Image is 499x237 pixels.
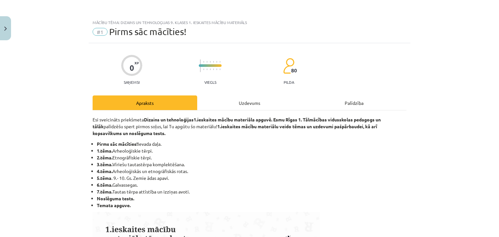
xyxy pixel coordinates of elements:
li: Galvassegas. [97,181,406,188]
li: Etnogrāfiskie tērpi. [97,154,406,161]
span: Pirms sāc mācīties! [109,26,186,37]
b: Noslēguma tests. [97,195,134,201]
b: Temata apguve. [97,202,131,208]
img: students-c634bb4e5e11cddfef0936a35e636f08e4e9abd3cc4e673bd6f9a4125e45ecb1.svg [283,58,294,74]
li: Vīriešu tautastērpa komplektēšana. [97,161,406,168]
b: 2.tēma. [97,155,112,160]
div: Mācību tēma: Dizains un tehnoloģijas 9. klases 1. ieskaites mācību materiāls [93,20,406,25]
li: Arheoloģiskie tērpi. [97,147,406,154]
span: 80 [291,68,297,73]
div: Apraksts [93,95,197,110]
span: XP [134,61,139,65]
p: pilda [284,80,294,84]
b: Pirms sāc mācīties! [97,141,138,147]
img: icon-long-line-d9ea69661e0d244f92f715978eff75569469978d946b2353a9bb055b3ed8787d.svg [200,59,201,72]
img: icon-short-line-57e1e144782c952c97e751825c79c345078a6d821885a25fce030b3d8c18986b.svg [213,69,214,70]
div: Uzdevums [197,95,302,110]
strong: 4.tēma. [97,168,112,174]
p: Saņemsi [121,80,142,84]
b: 1.tēma. [97,148,112,154]
li: . 9.- 10. Gs. Zemie ādas apavi. [97,175,406,181]
li: Arheoloģiskās un etnogrāfiskās rotas. [97,168,406,175]
p: Viegls [204,80,216,84]
p: Esi sveicināts priekšmeta palīdzēšu spert pirmos soļus, lai Tu apgūtu šo materiālu! [93,116,406,137]
span: #1 [93,28,108,36]
strong: 1.ieskaites mācību materiāla apguvē. Esmu Rīgas 1. Tālmācības vidusskolas pedagogs un tālāk [93,117,381,129]
strong: 3.tēma. [97,161,112,167]
img: icon-short-line-57e1e144782c952c97e751825c79c345078a6d821885a25fce030b3d8c18986b.svg [210,69,211,70]
div: 0 [130,63,134,72]
strong: Dizains un tehnoloģijas [144,117,194,122]
img: icon-close-lesson-0947bae3869378f0d4975bcd49f059093ad1ed9edebbc8119c70593378902aed.svg [4,27,7,31]
strong: 7.tēma. [97,189,112,194]
strong: 6.tēma. [97,182,112,188]
li: Ievada daļa. [97,141,406,147]
strong: 1.ieskaites mācību materiālu veido tēmas un uzdevumi pašpārbaudei, kā arī kopsavilkums un noslēgu... [93,123,377,136]
img: icon-short-line-57e1e144782c952c97e751825c79c345078a6d821885a25fce030b3d8c18986b.svg [213,61,214,63]
img: icon-short-line-57e1e144782c952c97e751825c79c345078a6d821885a25fce030b3d8c18986b.svg [210,61,211,63]
li: Tautas tērpa attīstība un izziņas avoti. [97,188,406,195]
strong: 5.tēma [97,175,111,181]
div: Palīdzība [302,95,406,110]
